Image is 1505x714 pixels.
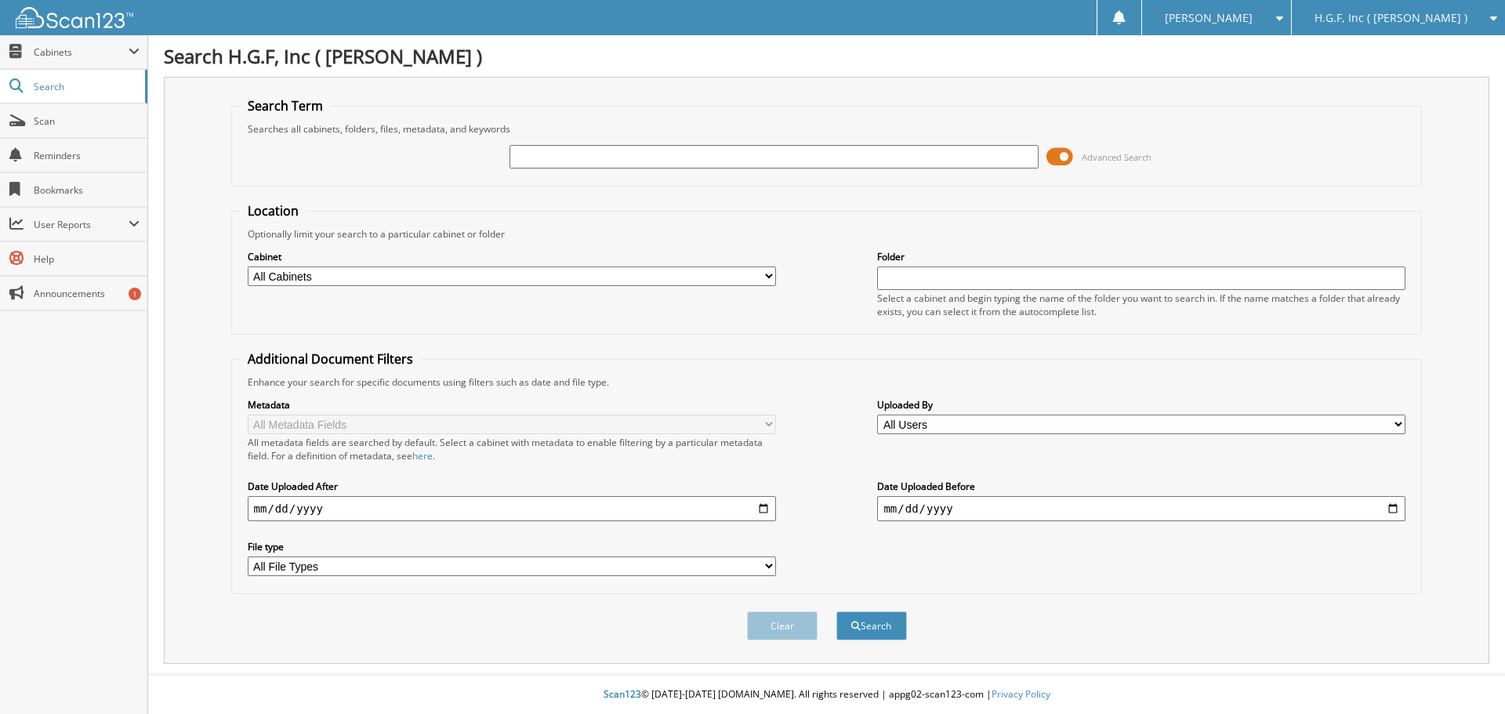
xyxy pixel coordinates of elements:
span: Advanced Search [1082,151,1151,163]
legend: Search Term [240,97,331,114]
span: Announcements [34,287,140,300]
span: H.G.F, Inc ( [PERSON_NAME] ) [1315,13,1467,23]
span: Search [34,80,137,93]
span: Bookmarks [34,183,140,197]
legend: Location [240,202,306,219]
button: Search [836,611,907,640]
label: Date Uploaded After [248,480,776,493]
span: Cabinets [34,45,129,59]
input: start [248,496,776,521]
span: Scan [34,114,140,128]
span: User Reports [34,218,129,231]
span: Reminders [34,149,140,162]
label: File type [248,540,776,553]
div: © [DATE]-[DATE] [DOMAIN_NAME]. All rights reserved | appg02-scan123-com | [148,676,1505,714]
div: All metadata fields are searched by default. Select a cabinet with metadata to enable filtering b... [248,436,776,462]
span: Scan123 [604,687,641,701]
label: Date Uploaded Before [877,480,1405,493]
button: Clear [747,611,818,640]
a: here [412,449,433,462]
a: Privacy Policy [992,687,1050,701]
div: Optionally limit your search to a particular cabinet or folder [240,227,1414,241]
label: Uploaded By [877,398,1405,411]
div: Enhance your search for specific documents using filters such as date and file type. [240,375,1414,389]
input: end [877,496,1405,521]
label: Folder [877,250,1405,263]
img: scan123-logo-white.svg [16,7,133,28]
span: Help [34,252,140,266]
label: Cabinet [248,250,776,263]
legend: Additional Document Filters [240,350,421,368]
label: Metadata [248,398,776,411]
div: Select a cabinet and begin typing the name of the folder you want to search in. If the name match... [877,292,1405,318]
span: [PERSON_NAME] [1165,13,1253,23]
div: Searches all cabinets, folders, files, metadata, and keywords [240,122,1414,136]
h1: Search H.G.F, Inc ( [PERSON_NAME] ) [164,43,1489,69]
div: 1 [129,288,141,300]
